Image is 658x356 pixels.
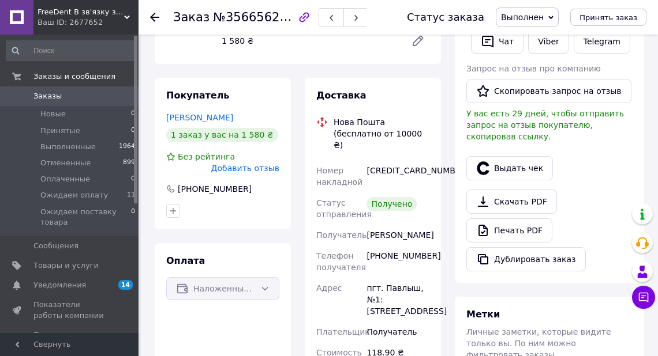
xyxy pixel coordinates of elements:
[33,241,78,251] span: Сообщения
[40,158,91,168] span: Отмененные
[166,255,205,266] span: Оплата
[131,207,135,228] span: 0
[213,10,295,24] span: №356656229
[40,142,96,152] span: Выполненные
[466,64,601,73] span: Запрос на отзыв про компанию
[364,321,432,342] div: Получатель
[127,190,135,200] span: 11
[466,190,557,214] a: Скачать PDF
[632,286,655,309] button: Чат с покупателем
[316,166,362,187] span: Номер накладной
[40,126,80,136] span: Принятые
[471,29,524,54] button: Чат
[407,12,484,23] div: Статус заказа
[33,280,86,290] span: Уведомления
[466,309,500,320] span: Метки
[217,33,402,49] div: 1 580 ₴
[131,174,135,184] span: 0
[331,116,432,151] div: Нова Пошта (бесплатно от 10000 ₴)
[177,183,253,195] div: [PHONE_NUMBER]
[466,156,553,180] button: Выдать чек
[364,278,432,321] div: пгт. Павлыш, №1: [STREET_ADDRESS]
[466,247,586,271] button: Дублировать заказ
[364,225,432,245] div: [PERSON_NAME]
[6,40,136,61] input: Поиск
[466,109,624,141] span: У вас есть 29 дней, чтобы отправить запрос на отзыв покупателю, скопировав ссылку.
[40,174,90,184] span: Оплаченные
[316,251,366,272] span: Телефон получателя
[33,330,107,351] span: Панель управления
[406,29,429,52] a: Редактировать
[33,260,99,271] span: Товары и услуги
[211,164,279,173] span: Добавить отзыв
[118,280,133,290] span: 14
[367,197,417,211] div: Получено
[316,198,372,219] span: Статус отправления
[33,300,107,320] span: Показатели работы компании
[316,283,342,293] span: Адрес
[38,7,124,17] span: FreeDent В зв'язку з військовими діями актуальну ціну та наявність уточнюйте у менеджера
[364,160,432,192] div: [CREDIT_CARD_NUMBER]
[166,113,233,122] a: [PERSON_NAME]
[33,91,62,101] span: Заказы
[119,142,135,152] span: 1964
[38,17,139,28] div: Ваш ID: 2677652
[528,29,569,54] a: Viber
[131,126,135,136] span: 0
[131,109,135,119] span: 0
[501,13,544,22] span: Выполнен
[466,218,552,243] a: Печать PDF
[316,90,367,101] span: Доставка
[150,12,159,23] div: Вернуться назад
[166,128,278,142] div: 1 заказ у вас на 1 580 ₴
[40,190,108,200] span: Ожидаем оплату
[570,9,646,26] button: Принять заказ
[364,245,432,278] div: [PHONE_NUMBER]
[580,13,637,22] span: Принять заказ
[466,79,631,103] button: Скопировать запрос на отзыв
[178,152,235,161] span: Без рейтинга
[40,207,131,228] span: Ожидаем поставку товара
[40,109,66,119] span: Новые
[123,158,135,168] span: 899
[173,10,210,24] span: Заказ
[316,230,367,240] span: Получатель
[574,29,630,54] a: Telegram
[316,327,370,336] span: Плательщик
[166,90,229,101] span: Покупатель
[33,71,115,82] span: Заказы и сообщения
